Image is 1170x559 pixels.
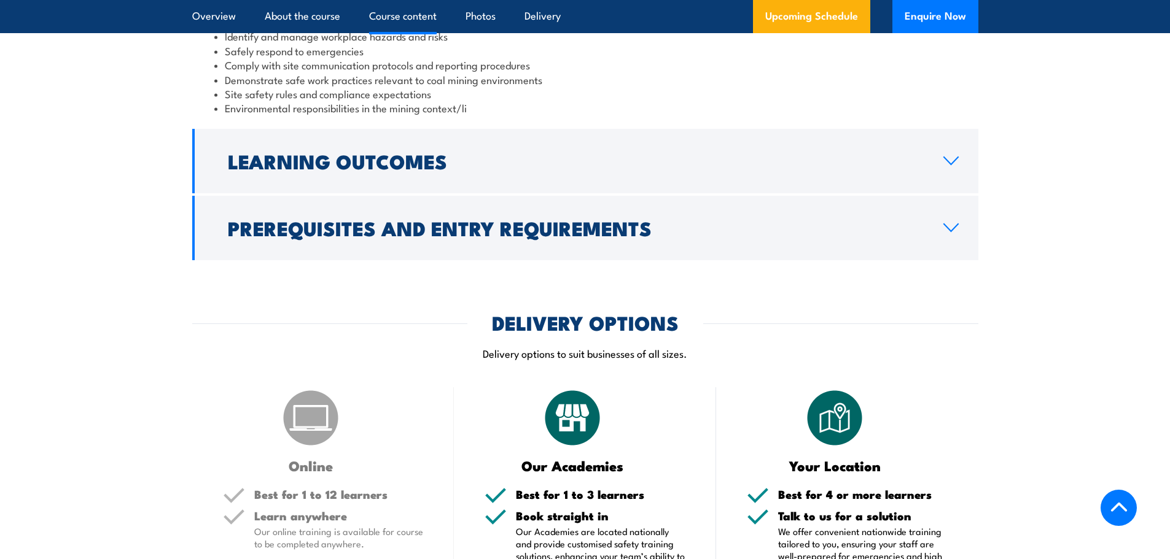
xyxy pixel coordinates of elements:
[223,458,399,472] h3: Online
[214,29,956,43] li: Identify and manage workplace hazards and risks
[214,58,956,72] li: Comply with site communication protocols and reporting procedures
[214,87,956,101] li: Site safety rules and compliance expectations
[228,152,924,169] h2: Learning Outcomes
[192,129,978,193] a: Learning Outcomes
[254,510,424,522] h5: Learn anywhere
[778,488,948,500] h5: Best for 4 or more learners
[492,314,679,331] h2: DELIVERY OPTIONS
[214,101,956,115] li: Environmental responsibilities in the mining context/li
[214,44,956,58] li: Safely respond to emergencies
[516,510,685,522] h5: Book straight in
[228,219,924,236] h2: Prerequisites and Entry Requirements
[192,196,978,260] a: Prerequisites and Entry Requirements
[192,346,978,360] p: Delivery options to suit businesses of all sizes.
[214,72,956,87] li: Demonstrate safe work practices relevant to coal mining environments
[747,458,923,472] h3: Your Location
[778,510,948,522] h5: Talk to us for a solution
[516,488,685,500] h5: Best for 1 to 3 learners
[485,458,661,472] h3: Our Academies
[254,488,424,500] h5: Best for 1 to 12 learners
[254,525,424,550] p: Our online training is available for course to be completed anywhere.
